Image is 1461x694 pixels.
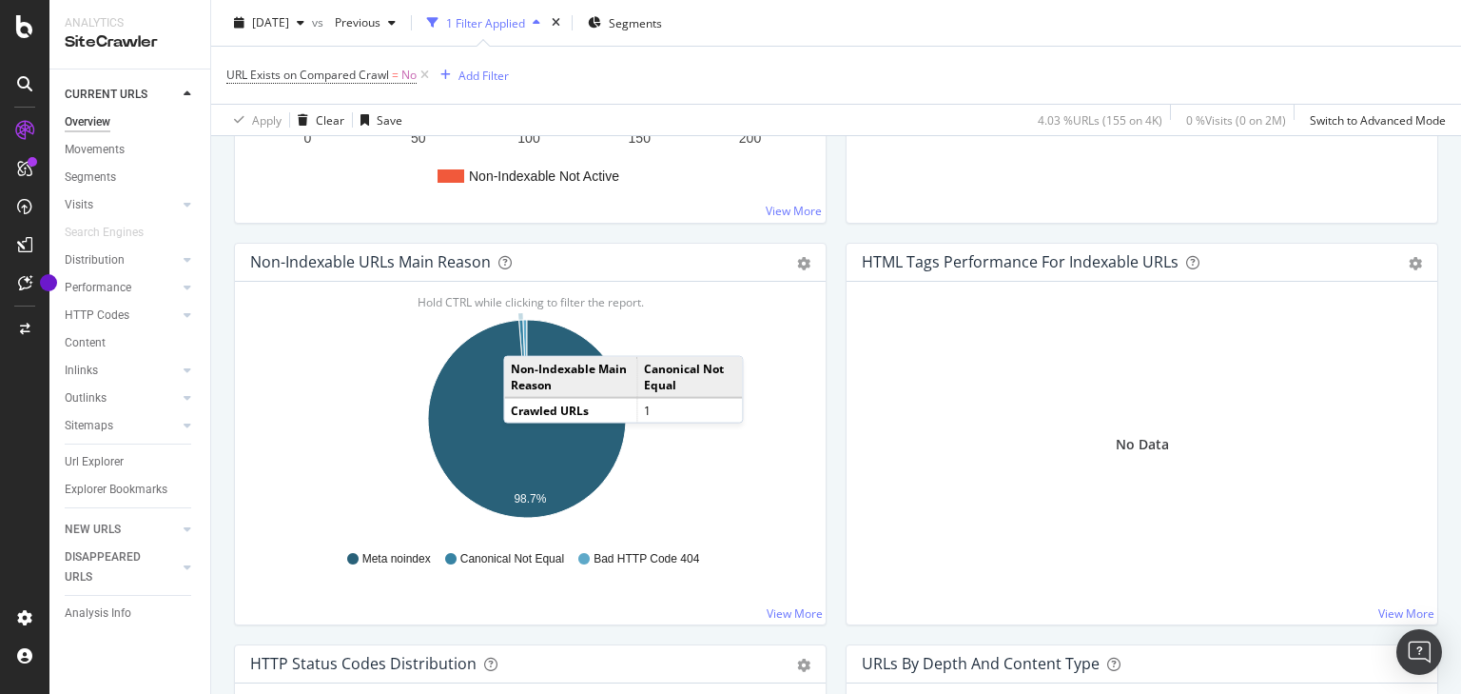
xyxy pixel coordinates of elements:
a: Performance [65,278,178,298]
a: Overview [65,112,197,132]
div: Search Engines [65,223,144,243]
td: Crawled URLs [504,398,636,423]
a: Search Engines [65,223,163,243]
a: Explorer Bookmarks [65,480,197,500]
div: Clear [316,111,344,128]
div: Distribution [65,250,125,270]
div: gear [797,257,810,270]
div: 0 % Visits ( 0 on 2M ) [1186,111,1286,128]
div: Inlinks [65,361,98,381]
span: Canonical Not Equal [460,551,564,567]
td: Non-Indexable Main Reason [504,357,636,398]
div: HTML Tags Performance for Indexable URLs [862,252,1179,271]
span: Previous [327,14,380,30]
a: Url Explorer [65,452,197,472]
span: Segments [609,14,662,30]
a: Distribution [65,250,178,270]
a: Sitemaps [65,416,178,436]
div: gear [797,659,810,672]
span: URL Exists on Compared Crawl [226,67,389,83]
button: [DATE] [226,8,312,38]
div: gear [1409,257,1422,270]
button: Clear [290,105,344,135]
svg: A chart. [250,312,805,533]
div: 1 Filter Applied [446,14,525,30]
button: Switch to Advanced Mode [1302,105,1446,135]
div: 4.03 % URLs ( 155 on 4K ) [1038,111,1162,128]
a: Outlinks [65,388,178,408]
div: Open Intercom Messenger [1396,629,1442,675]
a: Visits [65,195,178,215]
div: CURRENT URLS [65,85,147,105]
text: 200 [739,130,762,146]
div: Overview [65,112,110,132]
span: vs [312,14,327,30]
a: View More [767,605,823,622]
a: Segments [65,168,197,188]
div: Analytics [65,15,195,31]
a: HTTP Codes [65,306,178,326]
a: CURRENT URLS [65,85,178,105]
a: View More [1378,605,1434,622]
a: Content [65,333,197,353]
div: Add Filter [458,67,509,83]
div: Explorer Bookmarks [65,480,167,500]
div: DISAPPEARED URLS [65,547,161,587]
span: Bad HTTP Code 404 [594,551,699,567]
div: Apply [252,111,282,128]
a: Inlinks [65,361,178,381]
div: NEW URLS [65,520,121,540]
a: Movements [65,140,197,160]
div: Save [377,111,402,128]
button: Previous [327,8,403,38]
text: 0 [304,130,312,146]
a: Analysis Info [65,604,197,624]
div: Url Explorer [65,452,124,472]
a: NEW URLS [65,520,178,540]
div: No Data [1116,435,1169,454]
div: Movements [65,140,125,160]
div: HTTP Status Codes Distribution [250,654,477,673]
div: Performance [65,278,131,298]
div: URLs by Depth and Content Type [862,654,1100,673]
td: Canonical Not Equal [637,357,743,398]
span: 2025 Aug. 28th [252,14,289,30]
button: Save [353,105,402,135]
div: Outlinks [65,388,107,408]
td: 1 [637,398,743,423]
a: DISAPPEARED URLS [65,547,178,587]
text: 150 [629,130,652,146]
div: Segments [65,168,116,188]
text: Non-Indexable Not Active [469,169,619,184]
button: 1 Filter Applied [419,8,548,38]
div: Sitemaps [65,416,113,436]
div: HTTP Codes [65,306,129,326]
button: Add Filter [433,64,509,87]
span: No [401,62,417,89]
div: Non-Indexable URLs Main Reason [250,252,491,271]
div: Switch to Advanced Mode [1310,111,1446,128]
text: 100 [517,130,540,146]
div: Content [65,333,106,353]
div: times [548,13,564,32]
button: Segments [580,8,670,38]
button: Apply [226,105,282,135]
div: Analysis Info [65,604,131,624]
text: 98.7% [514,492,546,506]
div: Visits [65,195,93,215]
span: = [392,67,399,83]
div: Tooltip anchor [40,274,57,291]
span: Meta noindex [362,551,431,567]
div: SiteCrawler [65,31,195,53]
text: 50 [411,130,426,146]
a: View More [766,203,822,219]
